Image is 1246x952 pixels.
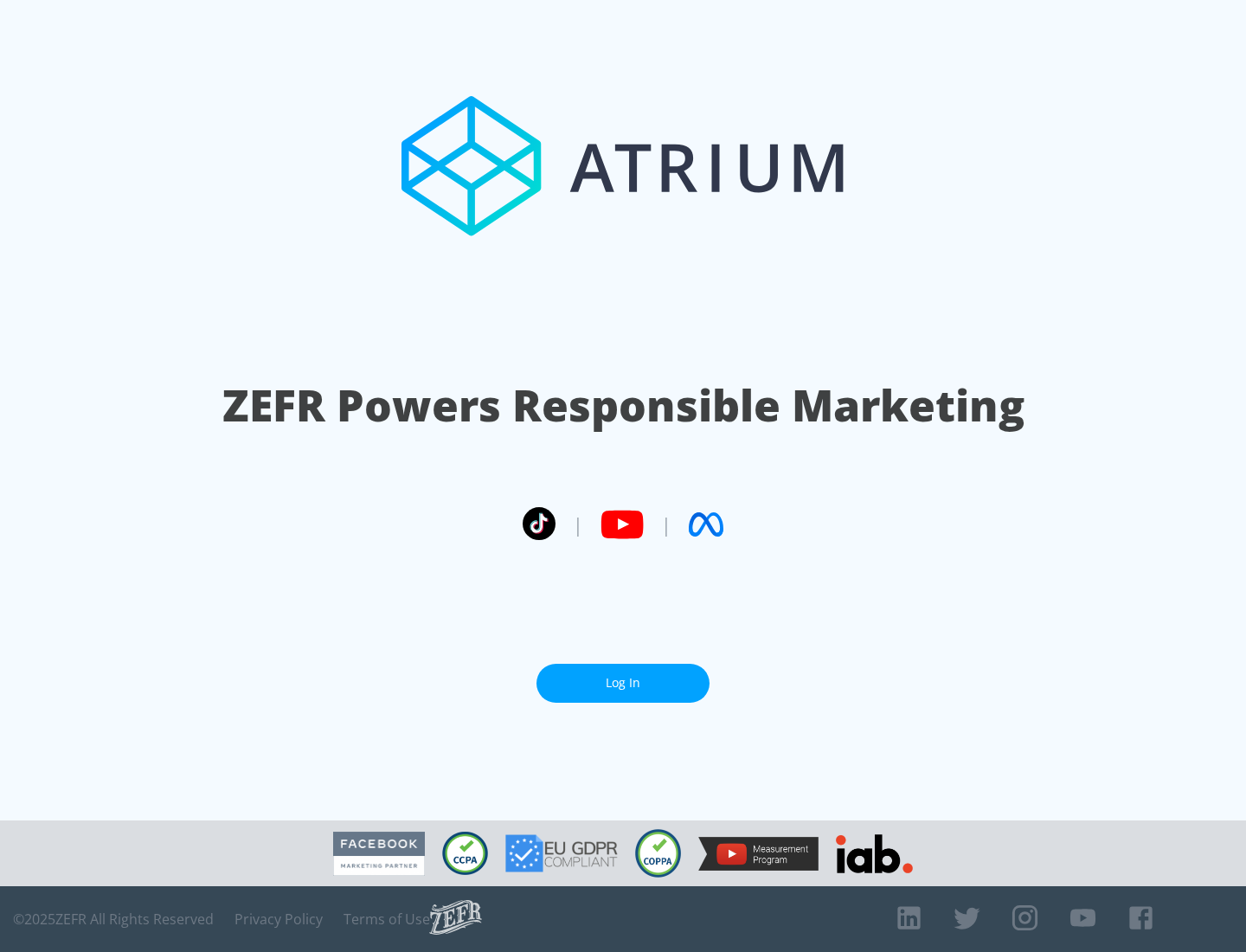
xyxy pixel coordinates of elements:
a: Privacy Policy [234,910,323,928]
span: © 2025 ZEFR All Rights Reserved [13,910,214,928]
h1: ZEFR Powers Responsible Marketing [222,376,1024,435]
span: | [573,511,583,537]
img: IAB [836,834,913,873]
img: CCPA Compliant [442,832,488,875]
img: GDPR Compliant [505,834,618,872]
a: Terms of Use [344,910,430,928]
img: Facebook Marketing Partner [333,832,425,876]
a: Log In [536,664,710,703]
span: | [661,511,671,537]
img: COPPA Compliant [635,829,681,878]
img: YouTube Measurement Program [698,837,819,871]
